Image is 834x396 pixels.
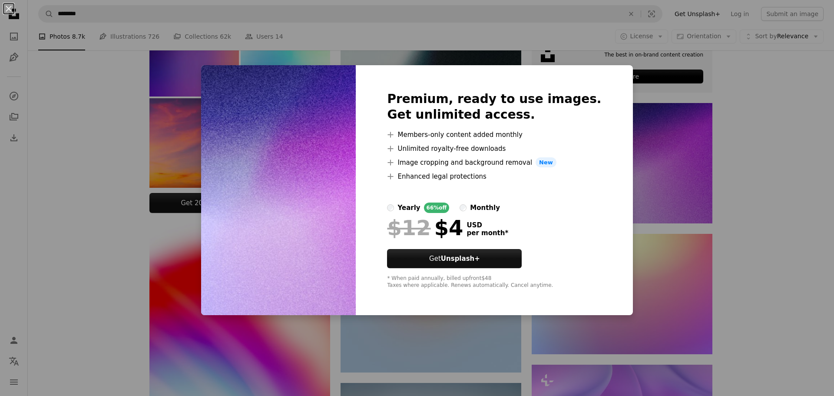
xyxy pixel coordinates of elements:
div: yearly [397,203,420,213]
span: per month * [467,229,508,237]
button: GetUnsplash+ [387,249,522,268]
div: * When paid annually, billed upfront $48 Taxes where applicable. Renews automatically. Cancel any... [387,275,601,289]
div: $4 [387,216,463,239]
li: Enhanced legal protections [387,171,601,182]
span: New [536,157,556,168]
li: Image cropping and background removal [387,157,601,168]
span: $12 [387,216,430,239]
li: Unlimited royalty-free downloads [387,143,601,154]
input: yearly66%off [387,204,394,211]
li: Members-only content added monthly [387,130,601,140]
img: premium_photo-1664443577580-dd2674e9d359 [201,65,356,316]
div: 66% off [424,203,450,213]
input: monthly [460,204,467,211]
span: USD [467,221,508,229]
h2: Premium, ready to use images. Get unlimited access. [387,91,601,123]
strong: Unsplash+ [441,255,480,263]
div: monthly [470,203,500,213]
